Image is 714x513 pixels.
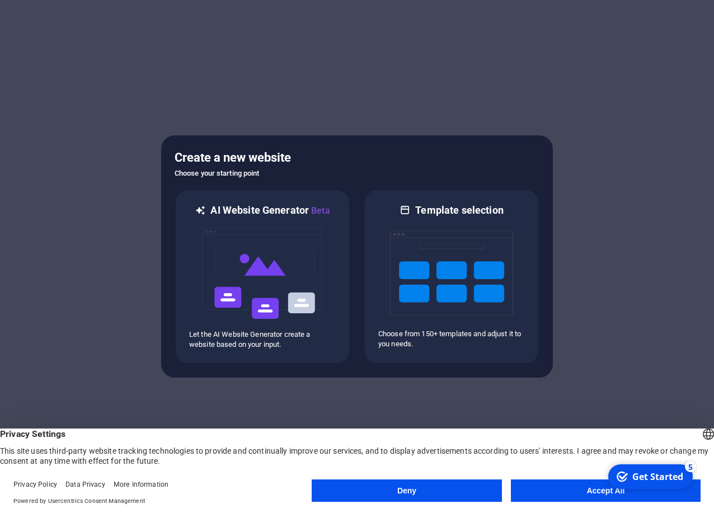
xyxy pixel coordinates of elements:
div: Template selectionChoose from 150+ templates and adjust it to you needs. [364,189,539,364]
h6: AI Website Generator [210,204,330,218]
span: Beta [309,205,330,216]
h6: Choose your starting point [175,167,539,180]
p: Let the AI Website Generator create a website based on your input. [189,330,336,350]
h5: Create a new website [175,149,539,167]
div: AI Website GeneratorBetaaiLet the AI Website Generator create a website based on your input. [175,189,350,364]
div: Get Started 5 items remaining, 0% complete [6,4,91,29]
p: Choose from 150+ templates and adjust it to you needs. [378,329,525,349]
div: 5 [83,1,94,12]
img: ai [201,218,324,330]
div: Get Started [30,11,81,23]
h6: Template selection [415,204,503,217]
